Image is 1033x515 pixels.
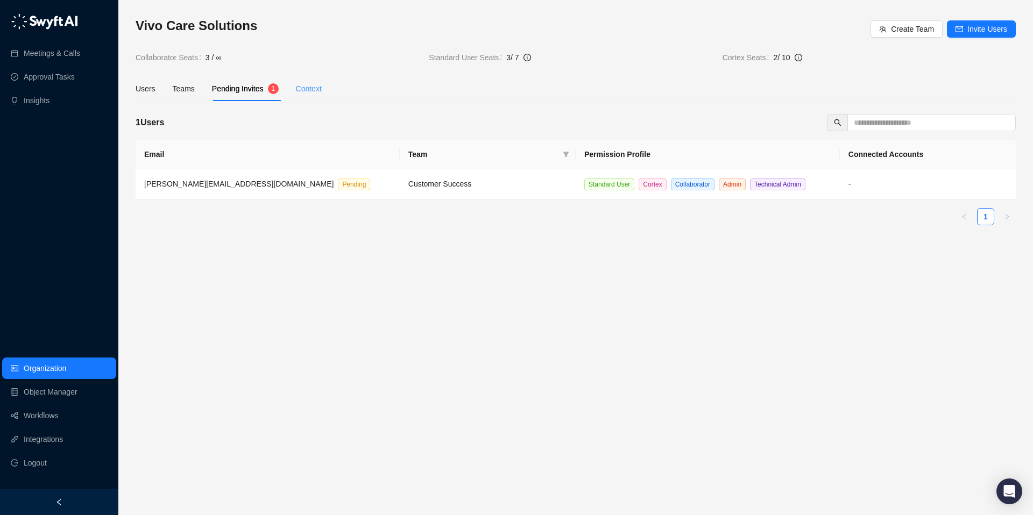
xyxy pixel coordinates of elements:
[999,208,1016,225] li: Next Page
[840,140,1016,169] th: Connected Accounts
[840,169,1016,199] td: -
[11,459,18,467] span: logout
[879,25,887,33] span: team
[956,25,963,33] span: mail
[408,148,558,160] span: Team
[24,90,49,111] a: Insights
[24,405,58,426] a: Workflows
[206,52,221,63] span: 3 / ∞
[24,357,66,379] a: Organization
[212,84,264,93] span: Pending Invites
[999,208,1016,225] button: right
[271,85,275,92] span: 1
[1004,213,1010,220] span: right
[956,208,973,225] button: left
[136,140,400,169] th: Email
[173,83,195,95] div: Teams
[795,54,802,61] span: info-circle
[996,478,1022,504] div: Open Intercom Messenger
[977,208,994,225] li: 1
[891,23,934,35] span: Create Team
[429,52,506,63] span: Standard User Seats
[338,178,370,190] span: Pending
[671,178,714,190] span: Collaborator
[24,452,47,474] span: Logout
[55,498,63,506] span: left
[978,209,994,225] a: 1
[136,116,164,129] h5: 1 Users
[750,178,805,190] span: Technical Admin
[956,208,973,225] li: Previous Page
[639,178,666,190] span: Cortex
[24,428,63,450] a: Integrations
[773,53,790,62] span: 2 / 10
[523,54,531,61] span: info-circle
[871,20,943,38] button: Create Team
[719,178,746,190] span: Admin
[563,151,569,158] span: filter
[961,213,967,220] span: left
[400,169,576,199] td: Customer Success
[723,52,774,63] span: Cortex Seats
[136,52,206,63] span: Collaborator Seats
[506,53,519,62] span: 3 / 7
[296,83,322,95] div: Context
[136,83,155,95] div: Users
[561,146,571,162] span: filter
[11,13,78,30] img: logo-05li4sbe.png
[24,66,75,88] a: Approval Tasks
[144,180,334,188] span: [PERSON_NAME][EMAIL_ADDRESS][DOMAIN_NAME]
[24,42,80,64] a: Meetings & Calls
[268,83,279,94] sup: 1
[576,140,840,169] th: Permission Profile
[967,23,1007,35] span: Invite Users
[584,178,634,190] span: Standard User
[947,20,1016,38] button: Invite Users
[834,119,841,126] span: search
[24,381,77,403] a: Object Manager
[136,17,871,34] h3: Vivo Care Solutions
